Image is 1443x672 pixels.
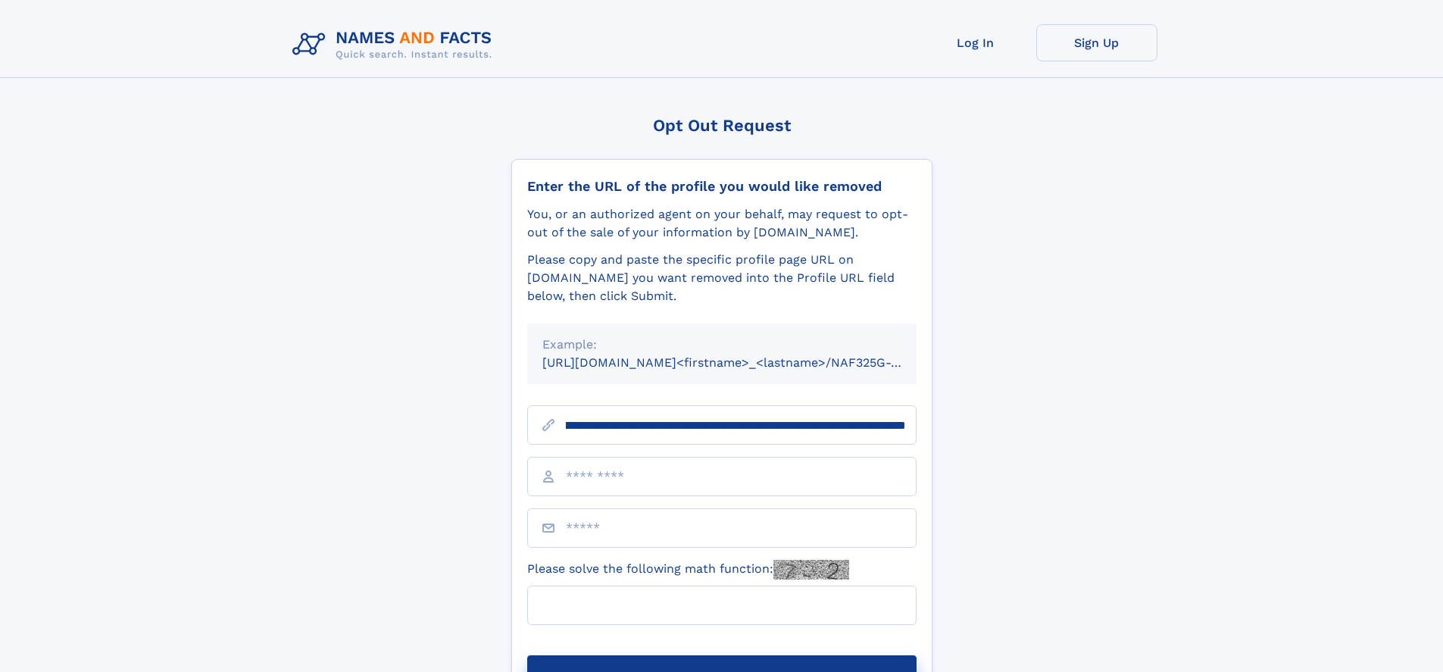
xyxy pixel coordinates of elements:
[527,205,917,242] div: You, or an authorized agent on your behalf, may request to opt-out of the sale of your informatio...
[527,251,917,305] div: Please copy and paste the specific profile page URL on [DOMAIN_NAME] you want removed into the Pr...
[286,24,504,65] img: Logo Names and Facts
[542,355,945,370] small: [URL][DOMAIN_NAME]<firstname>_<lastname>/NAF325G-xxxxxxxx
[527,560,849,580] label: Please solve the following math function:
[511,116,932,135] div: Opt Out Request
[915,24,1036,61] a: Log In
[527,178,917,195] div: Enter the URL of the profile you would like removed
[542,336,901,354] div: Example:
[1036,24,1157,61] a: Sign Up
